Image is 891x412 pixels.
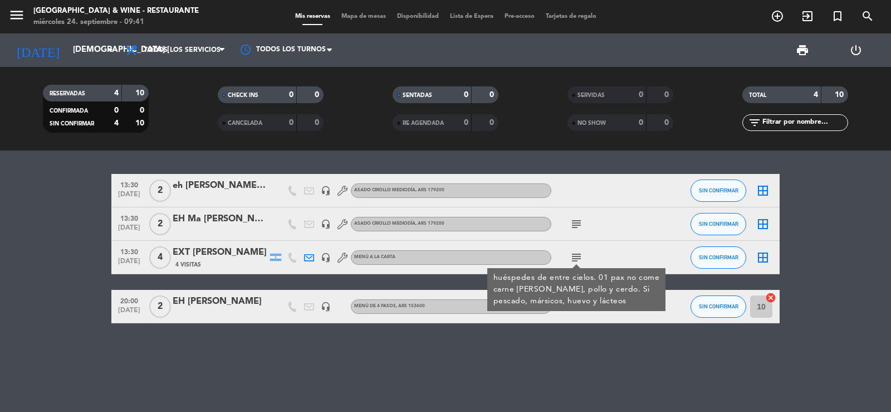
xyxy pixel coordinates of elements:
[173,178,267,193] div: eh [PERSON_NAME] PARREIRAS
[33,17,199,28] div: miércoles 24. septiembre - 09:41
[8,38,67,62] i: [DATE]
[8,7,25,23] i: menu
[140,106,146,114] strong: 0
[114,119,119,127] strong: 4
[50,108,88,114] span: CONFIRMADA
[761,117,848,129] input: Filtrar por nombre...
[861,9,874,23] i: search
[321,186,331,196] i: headset_mic
[415,188,444,192] span: , ARS 179200
[135,89,146,97] strong: 10
[691,246,746,269] button: SIN CONFIRMAR
[691,180,746,202] button: SIN CONFIRMAR
[831,9,844,23] i: turned_in_not
[354,255,395,259] span: MENÚ A LA CARTA
[115,294,143,307] span: 20:00
[570,217,583,231] i: subject
[756,184,770,197] i: border_all
[396,304,425,308] span: , ARS 153600
[403,93,432,98] span: SENTADAS
[801,9,814,23] i: exit_to_app
[691,213,746,235] button: SIN CONFIRMAR
[149,246,171,269] span: 4
[403,120,444,126] span: RE AGENDADA
[321,219,331,229] i: headset_mic
[464,119,468,127] strong: 0
[115,307,143,319] span: [DATE]
[849,43,863,57] i: power_settings_new
[814,91,818,99] strong: 4
[115,224,143,237] span: [DATE]
[115,191,143,203] span: [DATE]
[289,91,293,99] strong: 0
[829,33,883,67] div: LOG OUT
[321,253,331,263] i: headset_mic
[464,91,468,99] strong: 0
[315,91,321,99] strong: 0
[415,221,444,226] span: , ARS 179200
[354,188,444,192] span: ASADO CRIOLLO MEDIODÍA
[135,119,146,127] strong: 10
[796,43,809,57] span: print
[149,295,171,318] span: 2
[664,119,671,127] strong: 0
[489,119,496,127] strong: 0
[290,13,336,20] span: Mis reservas
[289,119,293,127] strong: 0
[336,13,391,20] span: Mapa de mesas
[489,91,496,99] strong: 0
[493,272,660,307] div: huéspedes de entre cielos. 01 pax no come carne [PERSON_NAME], pollo y cerdo. Si pescado, mársico...
[835,91,846,99] strong: 10
[499,13,540,20] span: Pre-acceso
[639,91,643,99] strong: 0
[144,46,221,54] span: Todos los servicios
[228,120,262,126] span: CANCELADA
[391,13,444,20] span: Disponibilidad
[115,258,143,270] span: [DATE]
[173,212,267,226] div: EH Ma [PERSON_NAME] y [PERSON_NAME]
[50,121,94,127] span: SIN CONFIRMAR
[756,251,770,264] i: border_all
[8,7,25,27] button: menu
[33,6,199,17] div: [GEOGRAPHIC_DATA] & Wine - Restaurante
[173,294,267,309] div: EH [PERSON_NAME]
[175,260,201,269] span: 4 Visitas
[104,43,117,57] i: arrow_drop_down
[115,245,143,258] span: 13:30
[577,120,606,126] span: NO SHOW
[228,93,258,98] span: CHECK INS
[756,217,770,231] i: border_all
[444,13,499,20] span: Lista de Espera
[699,221,738,227] span: SIN CONFIRMAR
[315,119,321,127] strong: 0
[749,93,766,98] span: TOTAL
[699,254,738,260] span: SIN CONFIRMAR
[115,178,143,191] span: 13:30
[173,245,267,260] div: EXT [PERSON_NAME]
[771,9,784,23] i: add_circle_outline
[639,119,643,127] strong: 0
[691,295,746,318] button: SIN CONFIRMAR
[765,292,776,303] i: cancel
[354,221,444,226] span: ASADO CRIOLLO MEDIODÍA
[50,91,85,96] span: RESERVADAS
[748,116,761,129] i: filter_list
[354,304,425,308] span: MENÚ DE 4 PASOS
[115,211,143,224] span: 13:30
[114,106,119,114] strong: 0
[321,302,331,312] i: headset_mic
[149,213,171,235] span: 2
[149,180,171,202] span: 2
[699,303,738,309] span: SIN CONFIRMAR
[577,93,605,98] span: SERVIDAS
[114,89,119,97] strong: 4
[664,91,671,99] strong: 0
[540,13,602,20] span: Tarjetas de regalo
[699,187,738,193] span: SIN CONFIRMAR
[570,251,583,264] i: subject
